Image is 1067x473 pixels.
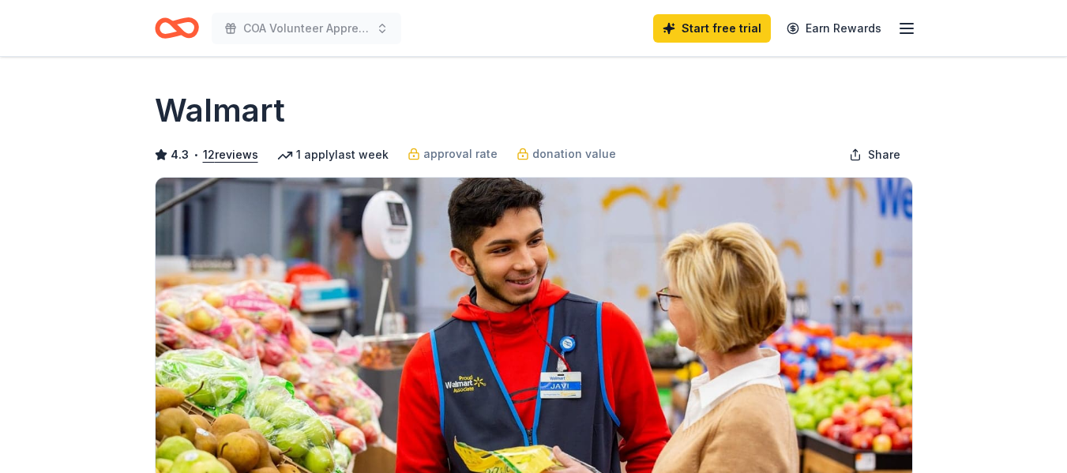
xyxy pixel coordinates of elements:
span: Share [868,145,900,164]
span: COA Volunteer Appreciation Event [243,19,370,38]
a: Home [155,9,199,47]
button: Share [836,139,913,171]
button: 12reviews [203,145,258,164]
button: COA Volunteer Appreciation Event [212,13,401,44]
a: Start free trial [653,14,771,43]
a: Earn Rewards [777,14,891,43]
a: donation value [517,145,616,163]
div: 1 apply last week [277,145,389,164]
span: 4.3 [171,145,189,164]
span: donation value [532,145,616,163]
a: approval rate [408,145,498,163]
span: approval rate [423,145,498,163]
h1: Walmart [155,88,285,133]
span: • [193,148,198,161]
